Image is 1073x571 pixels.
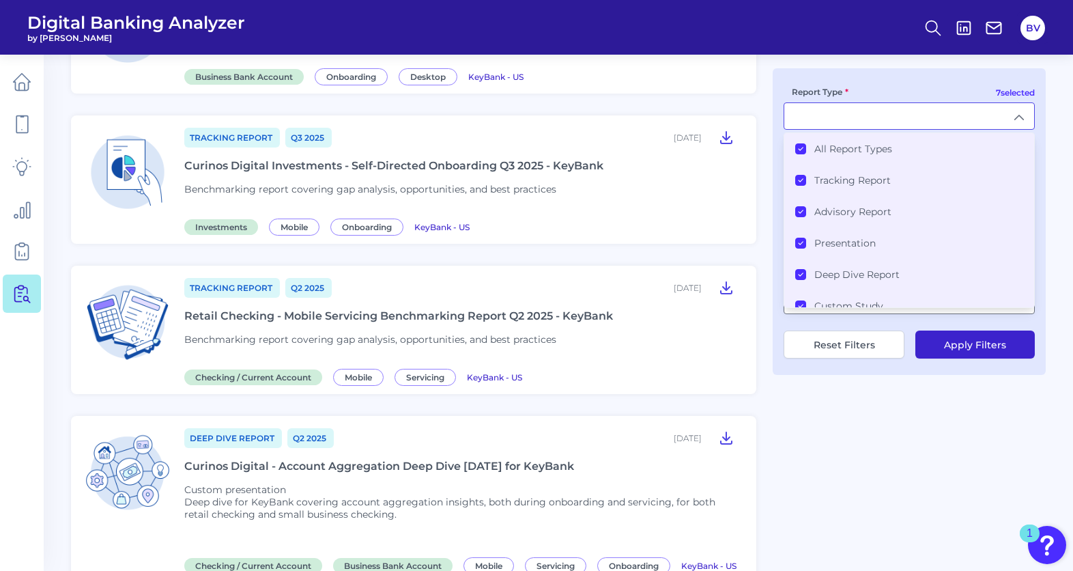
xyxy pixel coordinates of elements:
button: Open Resource Center, 1 new notification [1028,526,1066,564]
span: Mobile [269,219,319,236]
img: Investments [82,126,173,218]
label: Presentation [814,237,876,249]
a: Mobile [269,220,325,233]
label: Report Type [792,87,848,97]
a: Checking / Current Account [184,370,328,383]
span: KeyBank - US [468,72,524,82]
button: Curinos Digital - Account Aggregation Deep Dive June 2025 for KeyBank [713,427,740,449]
a: Q2 2025 [285,278,332,298]
a: KeyBank - US [414,220,470,233]
div: [DATE] [674,433,702,443]
span: Mobile [333,369,384,386]
span: Desktop [399,68,457,85]
span: KeyBank - US [414,222,470,232]
div: 1 [1027,533,1033,551]
span: Digital Banking Analyzer [27,12,245,33]
a: KeyBank - US [468,70,524,83]
span: Benchmarking report covering gap analysis, opportunities, and best practices [184,333,556,346]
span: KeyBank - US [467,372,522,382]
a: Servicing [395,370,461,383]
img: Checking / Current Account [82,427,173,518]
div: Retail Checking - Mobile Servicing Benchmarking Report Q2 2025 - KeyBank [184,309,613,322]
label: Deep Dive Report [814,268,900,281]
a: Q3 2025 [285,128,332,148]
span: Business Bank Account [184,69,304,85]
span: Onboarding [330,219,403,236]
a: Tracking Report [184,128,280,148]
span: Custom presentation [184,484,286,496]
a: Onboarding [330,220,409,233]
a: Q2 2025 [287,428,334,448]
button: Curinos Digital Investments - Self-Directed Onboarding Q3 2025 - KeyBank [713,126,740,148]
span: KeyBank - US [681,561,736,571]
span: Benchmarking report covering gap analysis, opportunities, and best practices [184,183,556,195]
label: All Report Types [814,143,892,155]
div: [DATE] [674,133,702,143]
div: Curinos Digital Investments - Self-Directed Onboarding Q3 2025 - KeyBank [184,159,603,172]
a: KeyBank - US [467,370,522,383]
span: Checking / Current Account [184,370,322,385]
a: Investments [184,220,263,233]
div: [DATE] [674,283,702,293]
span: Onboarding [315,68,388,85]
label: Advisory Report [814,206,891,218]
a: Onboarding [315,70,393,83]
button: Apply Filters [915,331,1035,359]
a: Mobile [333,370,389,383]
button: Retail Checking - Mobile Servicing Benchmarking Report Q2 2025 - KeyBank [713,277,740,298]
a: Tracking Report [184,278,280,298]
img: Checking / Current Account [82,277,173,368]
p: Deep dive for KeyBank covering account aggregation insights, both during onboarding and servicing... [184,496,740,520]
span: by [PERSON_NAME] [27,33,245,43]
label: Tracking Report [814,174,891,186]
a: Deep Dive Report [184,428,282,448]
span: Investments [184,219,258,235]
div: Curinos Digital - Account Aggregation Deep Dive [DATE] for KeyBank [184,460,574,473]
button: Reset Filters [784,331,904,359]
a: Desktop [399,70,463,83]
label: Custom Study [814,300,883,312]
button: BV [1020,16,1045,40]
a: Business Bank Account [184,70,309,83]
span: Servicing [395,369,456,386]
